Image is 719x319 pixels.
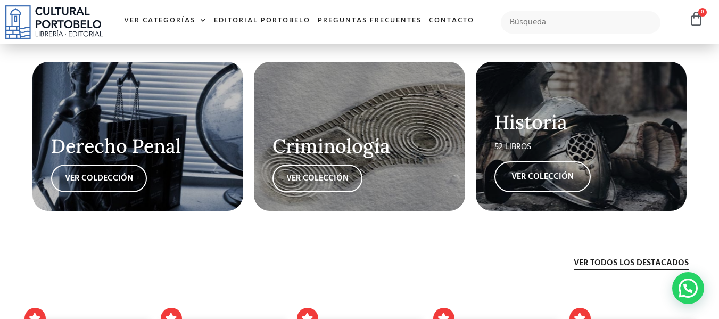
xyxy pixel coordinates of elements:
a: Ver Categorías [120,10,210,32]
div: 52 LIBROS [494,141,668,153]
a: Preguntas frecuentes [314,10,425,32]
a: VER COLECCIÓN [272,165,362,192]
a: Contacto [425,10,478,32]
span: Ver todos los destacados [574,257,689,269]
a: 0 [689,11,704,27]
a: Editorial Portobelo [210,10,314,32]
div: Contactar por WhatsApp [672,272,704,304]
a: VER COLECCIÓN [494,161,591,192]
h2: Historia [494,112,668,133]
input: Búsqueda [501,11,661,34]
a: Ver todos los destacados [574,257,689,270]
h2: Derecho Penal [51,136,225,157]
span: 0 [698,8,707,17]
a: VER COLDECCIÓN [51,165,147,192]
h2: Criminología [272,136,447,157]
